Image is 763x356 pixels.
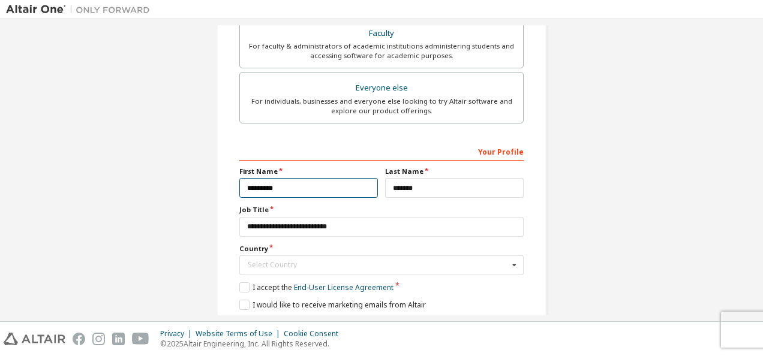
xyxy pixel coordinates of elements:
[247,25,516,42] div: Faculty
[239,244,524,254] label: Country
[239,141,524,161] div: Your Profile
[294,282,393,292] a: End-User License Agreement
[92,333,105,345] img: instagram.svg
[160,339,346,349] p: © 2025 Altair Engineering, Inc. All Rights Reserved.
[239,282,393,292] label: I accept the
[284,329,346,339] div: Cookie Consent
[196,329,284,339] div: Website Terms of Use
[6,4,156,16] img: Altair One
[247,80,516,96] div: Everyone else
[160,329,196,339] div: Privacy
[248,261,509,268] div: Select Country
[385,167,524,176] label: Last Name
[247,96,516,116] div: For individuals, businesses and everyone else looking to try Altair software and explore our prod...
[239,167,378,176] label: First Name
[112,333,125,345] img: linkedin.svg
[132,333,149,345] img: youtube.svg
[239,300,426,310] label: I would like to receive marketing emails from Altair
[73,333,85,345] img: facebook.svg
[239,205,524,215] label: Job Title
[247,41,516,61] div: For faculty & administrators of academic institutions administering students and accessing softwa...
[4,333,65,345] img: altair_logo.svg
